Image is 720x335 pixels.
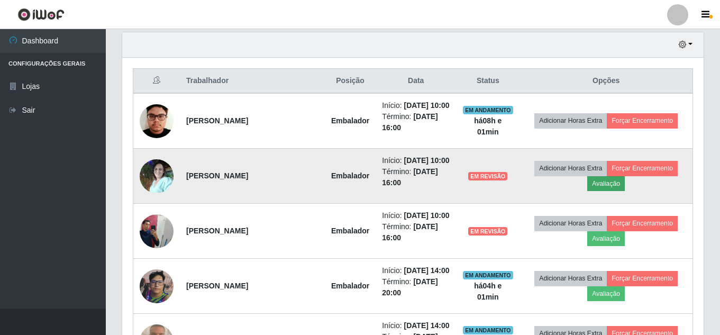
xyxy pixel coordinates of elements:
strong: Embalador [331,171,369,180]
img: 1756340937257.jpeg [140,209,174,253]
th: Trabalhador [180,69,325,94]
strong: Embalador [331,282,369,290]
th: Data [376,69,456,94]
strong: [PERSON_NAME] [186,282,248,290]
strong: [PERSON_NAME] [186,227,248,235]
span: EM ANDAMENTO [463,106,513,114]
strong: Embalador [331,227,369,235]
img: 1755711663440.jpeg [140,98,174,143]
button: Adicionar Horas Extra [534,113,607,128]
li: Início: [382,320,450,331]
li: Início: [382,100,450,111]
time: [DATE] 10:00 [404,156,450,165]
span: EM REVISÃO [468,227,507,236]
span: EM REVISÃO [468,172,507,180]
strong: há 08 h e 01 min [474,116,502,136]
time: [DATE] 10:00 [404,211,450,220]
th: Opções [520,69,692,94]
li: Início: [382,265,450,276]
img: 1756131999333.jpeg [140,268,174,304]
li: Término: [382,276,450,298]
button: Avaliação [587,286,625,301]
img: 1755730683676.jpeg [140,159,174,193]
img: CoreUI Logo [17,8,65,21]
li: Término: [382,221,450,243]
li: Início: [382,210,450,221]
time: [DATE] 10:00 [404,101,450,110]
li: Início: [382,155,450,166]
button: Adicionar Horas Extra [534,216,607,231]
time: [DATE] 14:00 [404,266,450,275]
strong: há 04 h e 01 min [474,282,502,301]
th: Posição [325,69,376,94]
li: Término: [382,166,450,188]
button: Avaliação [587,231,625,246]
button: Adicionar Horas Extra [534,161,607,176]
button: Forçar Encerramento [607,161,678,176]
button: Forçar Encerramento [607,216,678,231]
th: Status [456,69,520,94]
button: Forçar Encerramento [607,271,678,286]
button: Adicionar Horas Extra [534,271,607,286]
button: Forçar Encerramento [607,113,678,128]
strong: [PERSON_NAME] [186,116,248,125]
span: EM ANDAMENTO [463,326,513,334]
button: Avaliação [587,176,625,191]
strong: [PERSON_NAME] [186,171,248,180]
li: Término: [382,111,450,133]
span: EM ANDAMENTO [463,271,513,279]
time: [DATE] 14:00 [404,321,450,330]
strong: Embalador [331,116,369,125]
